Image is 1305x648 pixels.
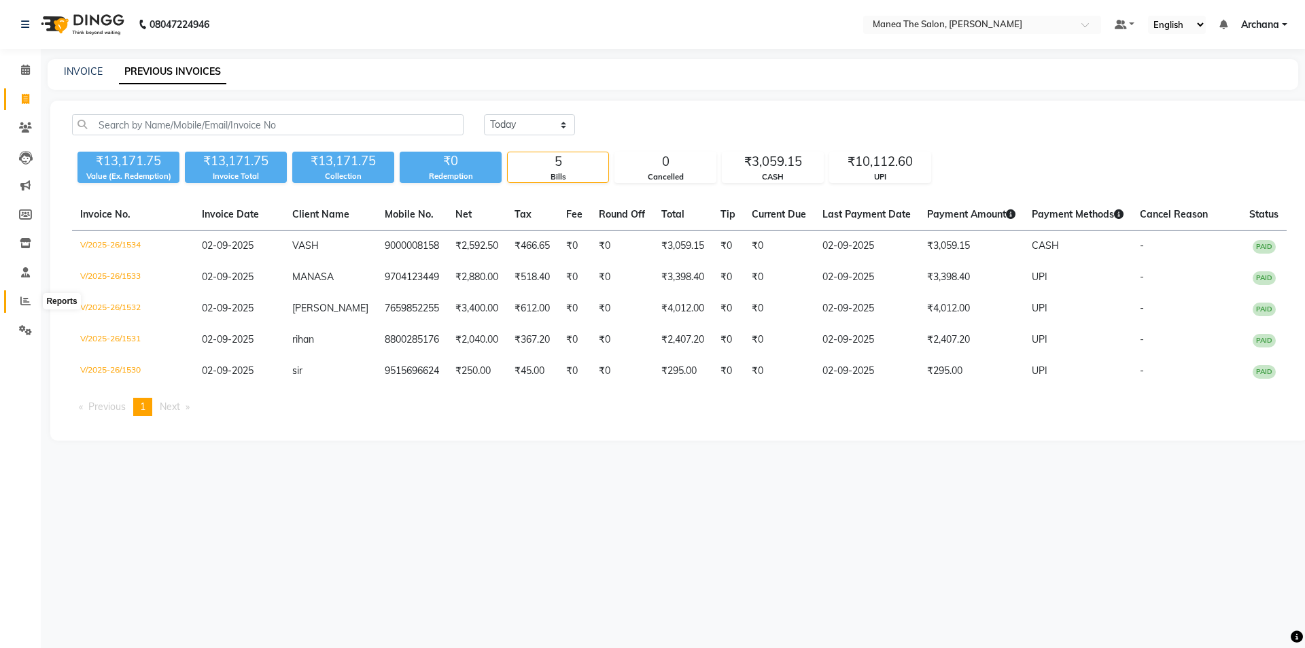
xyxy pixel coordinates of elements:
td: 02-09-2025 [814,231,919,262]
span: 1 [140,400,145,413]
span: Invoice No. [80,208,130,220]
td: ₹0 [712,324,744,356]
span: - [1140,239,1144,252]
span: [PERSON_NAME] [292,302,368,314]
span: PAID [1253,334,1276,347]
span: - [1140,364,1144,377]
td: ₹0 [712,356,744,387]
span: Mobile No. [385,208,434,220]
td: ₹0 [558,293,591,324]
div: 0 [615,152,716,171]
span: 02-09-2025 [202,333,254,345]
td: V/2025-26/1533 [72,262,194,293]
td: ₹2,040.00 [447,324,506,356]
a: PREVIOUS INVOICES [119,60,226,84]
td: 02-09-2025 [814,262,919,293]
div: Redemption [400,171,502,182]
td: ₹367.20 [506,324,558,356]
td: ₹2,880.00 [447,262,506,293]
td: ₹0 [591,356,653,387]
span: Cancel Reason [1140,208,1208,220]
td: 9000008158 [377,231,447,262]
span: 02-09-2025 [202,364,254,377]
div: UPI [830,171,930,183]
td: ₹3,398.40 [919,262,1024,293]
td: 8800285176 [377,324,447,356]
span: Client Name [292,208,349,220]
span: Net [455,208,472,220]
div: CASH [723,171,823,183]
td: V/2025-26/1532 [72,293,194,324]
td: ₹2,407.20 [919,324,1024,356]
span: Invoice Date [202,208,259,220]
td: V/2025-26/1531 [72,324,194,356]
td: ₹3,059.15 [653,231,712,262]
td: ₹250.00 [447,356,506,387]
td: ₹0 [744,231,814,262]
td: ₹0 [591,262,653,293]
img: logo [35,5,128,44]
div: ₹13,171.75 [77,152,179,171]
td: ₹0 [558,324,591,356]
td: ₹3,398.40 [653,262,712,293]
span: PAID [1253,303,1276,316]
div: Collection [292,171,394,182]
span: CASH [1032,239,1059,252]
td: ₹3,059.15 [919,231,1024,262]
td: ₹612.00 [506,293,558,324]
div: Cancelled [615,171,716,183]
td: ₹466.65 [506,231,558,262]
td: ₹4,012.00 [653,293,712,324]
td: ₹0 [712,262,744,293]
div: ₹13,171.75 [292,152,394,171]
td: ₹0 [744,293,814,324]
td: ₹0 [558,231,591,262]
nav: Pagination [72,398,1287,416]
td: 02-09-2025 [814,324,919,356]
div: ₹13,171.75 [185,152,287,171]
div: 5 [508,152,608,171]
span: PAID [1253,240,1276,254]
td: ₹0 [744,262,814,293]
span: Archana [1241,18,1279,32]
span: UPI [1032,302,1047,314]
td: ₹0 [744,356,814,387]
span: Next [160,400,180,413]
td: ₹0 [712,231,744,262]
span: Payment Methods [1032,208,1124,220]
td: ₹295.00 [653,356,712,387]
td: ₹45.00 [506,356,558,387]
td: ₹0 [558,356,591,387]
span: sir [292,364,302,377]
div: Reports [43,293,80,309]
span: Fee [566,208,582,220]
td: ₹0 [744,324,814,356]
td: 02-09-2025 [814,293,919,324]
td: V/2025-26/1534 [72,231,194,262]
span: MANASA [292,271,334,283]
span: UPI [1032,333,1047,345]
span: UPI [1032,271,1047,283]
a: INVOICE [64,65,103,78]
td: ₹0 [591,231,653,262]
td: ₹0 [558,262,591,293]
div: ₹10,112.60 [830,152,930,171]
span: UPI [1032,364,1047,377]
span: - [1140,271,1144,283]
td: ₹0 [591,293,653,324]
span: Payment Amount [927,208,1015,220]
td: ₹2,592.50 [447,231,506,262]
span: Round Off [599,208,645,220]
td: ₹4,012.00 [919,293,1024,324]
div: Value (Ex. Redemption) [77,171,179,182]
span: 02-09-2025 [202,271,254,283]
div: Invoice Total [185,171,287,182]
td: ₹518.40 [506,262,558,293]
div: ₹3,059.15 [723,152,823,171]
span: Tip [720,208,735,220]
td: 02-09-2025 [814,356,919,387]
span: rihan [292,333,314,345]
span: Status [1249,208,1278,220]
span: PAID [1253,365,1276,379]
span: - [1140,302,1144,314]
